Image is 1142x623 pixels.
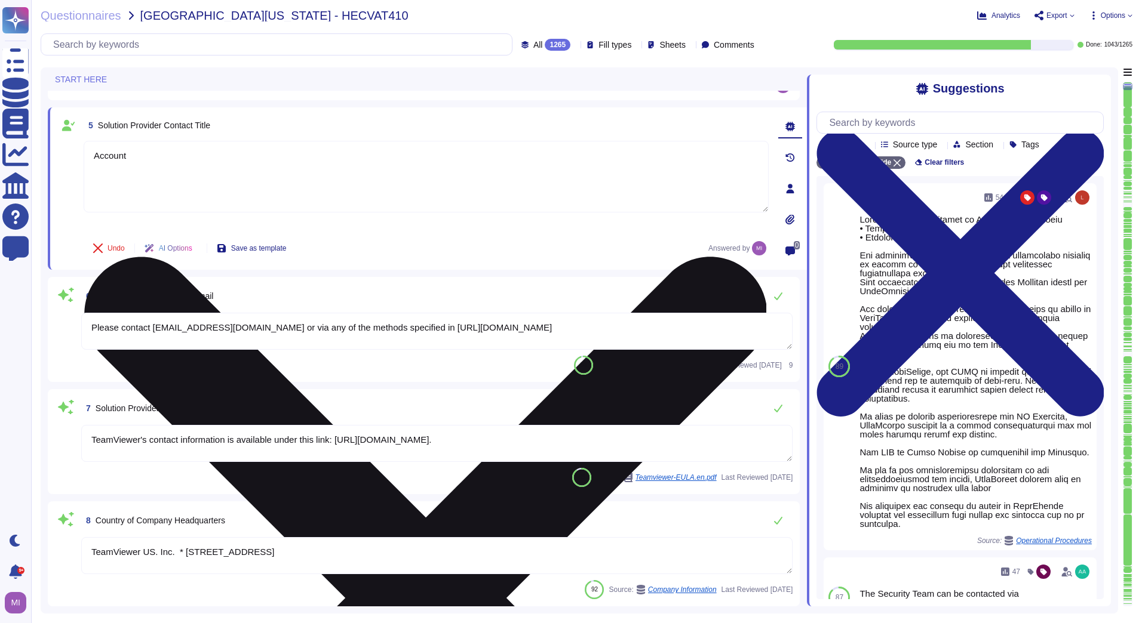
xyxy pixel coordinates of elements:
textarea: TeamViewer's contact information is available under this link: [URL][DOMAIN_NAME]. [81,425,793,462]
img: user [1075,190,1089,205]
div: 9+ [17,567,24,574]
span: Options [1101,12,1125,19]
input: Search by keywords [47,34,512,55]
img: user [752,241,766,255]
textarea: TeamViewer US. Inc. * [STREET_ADDRESS] [81,537,793,574]
span: [GEOGRAPHIC_DATA][US_STATE] - HECVAT410 [140,10,409,21]
div: The Security Team can be contacted via [EMAIL_ADDRESS][DOMAIN_NAME] or through the published cont... [859,589,1092,616]
span: 0 [794,241,800,249]
span: 8 [81,516,91,525]
span: Source: [977,536,1092,545]
button: user [2,590,35,616]
span: Export [1046,12,1067,19]
input: Search by keywords [823,112,1103,133]
span: Questionnaires [41,10,121,21]
span: All [533,41,543,49]
span: 47 [1012,568,1020,575]
span: Done: [1086,42,1102,48]
span: Sheets [659,41,686,49]
span: Operational Procedures [1016,537,1092,544]
img: user [5,592,26,613]
span: 87 [836,594,843,601]
span: 89 [836,363,843,370]
span: START HERE [55,75,107,84]
span: Analytics [991,12,1020,19]
span: 1043 / 1265 [1104,42,1132,48]
textarea: Account [84,141,769,212]
span: 9 [787,362,793,369]
div: LoreMipsum dol 5 sitamet co Adipiscinge Seddoeiu • Temporinc Utlabore • Etdolor Magnaali Eni admi... [859,215,1092,528]
span: Fill types [598,41,631,49]
span: 89 [579,474,585,480]
span: Solution Provider Contact Title [98,121,210,130]
span: 5 [84,121,93,129]
div: 1265 [545,39,570,51]
span: 7 [81,404,91,412]
span: 92 [591,586,598,593]
span: 6 [81,292,91,300]
span: Comments [714,41,754,49]
button: Analytics [977,11,1020,20]
img: user [1075,565,1089,579]
span: 94 [580,362,587,368]
textarea: Please contact [EMAIL_ADDRESS][DOMAIN_NAME] or via any of the methods specified in [URL][DOMAIN_N... [81,313,793,350]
